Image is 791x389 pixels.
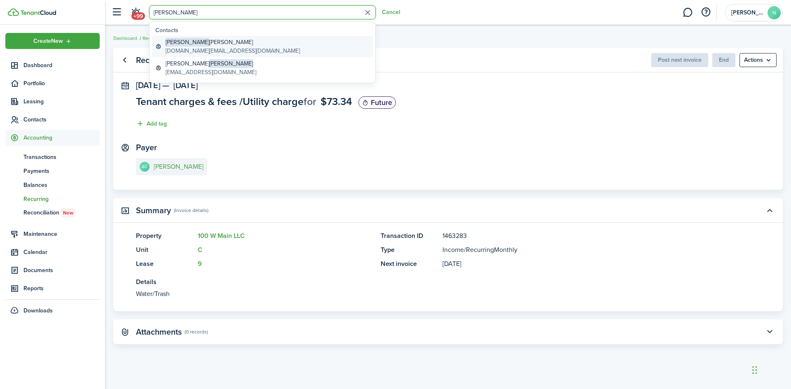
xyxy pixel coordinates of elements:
a: 9 [198,259,202,268]
button: Cancel [382,9,400,16]
button: Toggle accordion [763,203,777,217]
panel-main-subtitle: (Invoice details) [174,207,208,214]
global-search-item-description: [DOMAIN_NAME][EMAIL_ADDRESS][DOMAIN_NAME] [166,47,300,55]
panel-main-description: / [442,245,735,255]
span: Payments [23,167,100,175]
span: $73.34 [321,94,352,109]
a: Messaging [680,2,695,23]
img: TenantCloud [8,8,19,16]
panel-main-title: Unit [136,245,194,255]
span: [DATE] [173,79,198,91]
button: Open menu [740,53,777,67]
span: Create New [33,38,63,44]
status: Future [358,96,396,109]
a: 100 W Main LLC [198,231,245,240]
panel-main-title: Property [136,231,194,241]
panel-main-title: Type [381,245,438,255]
panel-main-title: Lease [136,259,194,269]
panel-main-description: Water/Trash [136,289,735,299]
span: New [63,209,73,217]
div: Drag [752,358,757,382]
avatar-text: AC [140,162,150,172]
a: Recurring [5,192,100,206]
panel-main-description: [DATE] [442,259,735,269]
e-details-info-title: [PERSON_NAME] [154,163,204,170]
panel-main-title: Recurring [136,56,171,65]
a: AC[PERSON_NAME] [136,158,207,175]
a: Notifications [128,2,143,23]
img: TenantCloud [20,10,56,15]
menu-btn: Actions [740,53,777,67]
a: Dashboard [113,35,137,42]
panel-main-title: Transaction ID [381,231,438,241]
global-search-list-title: Contacts [155,26,373,35]
span: Contacts [23,115,100,124]
span: Tenant charges & fees / Utility charge [136,94,304,109]
span: Income [442,245,464,254]
button: Toggle accordion [763,325,777,339]
a: [PERSON_NAME][PERSON_NAME][EMAIL_ADDRESS][DOMAIN_NAME] [152,57,373,79]
panel-main-title: Payer [136,143,157,152]
a: Go back [117,53,131,67]
span: — [162,79,169,91]
a: Transactions [5,150,100,164]
avatar-text: N [768,6,781,19]
button: Add tag [136,119,167,128]
global-search-item-title: [PERSON_NAME] [166,59,256,68]
a: Recurring [143,35,164,42]
span: Documents [23,266,100,275]
panel-main-subtitle: (0 records) [185,328,208,335]
a: [PERSON_NAME][PERSON_NAME][DOMAIN_NAME][EMAIL_ADDRESS][DOMAIN_NAME] [152,36,373,57]
span: Balances [23,181,100,189]
input: Search for anything... [149,5,376,19]
span: for [304,94,316,109]
a: Reports [5,280,100,296]
button: Clear search [361,6,374,19]
span: [PERSON_NAME] [209,59,253,68]
panel-main-description: 1463283 [442,231,735,241]
span: Calendar [23,248,100,256]
button: Open sidebar [109,5,124,20]
span: [PERSON_NAME] [166,38,209,47]
panel-main-title: Next invoice [381,259,438,269]
a: ReconciliationNew [5,206,100,220]
panel-main-body: Toggle accordion [113,231,783,311]
panel-main-title: Attachments [136,327,182,337]
a: Balances [5,178,100,192]
panel-main-title: Summary [136,206,171,215]
button: Open resource center [699,5,713,19]
a: Dashboard [5,57,100,73]
span: Reconciliation [23,208,100,217]
span: Reports [23,284,100,293]
span: Portfolio [23,79,100,88]
span: +99 [131,12,145,20]
button: Open menu [5,33,100,49]
span: Accounting [23,133,100,142]
span: Recurring [23,195,100,203]
span: Downloads [23,306,53,315]
span: Recurring Monthly [466,245,517,254]
span: Leasing [23,97,100,106]
span: Dashboard [23,61,100,70]
global-search-item-title: [PERSON_NAME] [166,38,300,47]
span: Naomi [731,10,764,16]
global-search-item-description: [EMAIL_ADDRESS][DOMAIN_NAME] [166,68,256,77]
a: C [198,245,202,254]
iframe: Chat Widget [750,349,791,389]
span: Transactions [23,153,100,161]
panel-main-title: Details [136,277,735,287]
span: [DATE] [136,79,160,91]
a: Payments [5,164,100,178]
span: Maintenance [23,230,100,238]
